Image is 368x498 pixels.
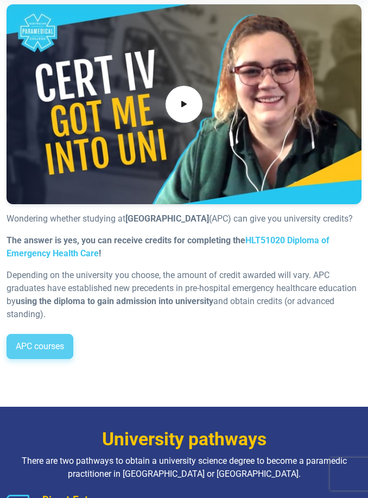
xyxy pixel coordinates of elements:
strong: using the diploma to gain admission into university [16,296,213,306]
p: There are two pathways to obtain a university science degree to become a paramedic practitioner i... [7,455,361,481]
h3: University pathways [7,428,361,450]
strong: The answer is yes, you can receive credits for completing the ! [7,235,329,259]
p: Wondering whether studying at (APC) can give you university credits? [7,212,361,225]
p: Depending on the university you choose, the amount of credit awarded will vary. APC graduates hav... [7,269,361,321]
a: APC courses [7,334,73,359]
strong: [GEOGRAPHIC_DATA] [125,213,209,224]
a: HLT51020 Diploma of Emergency Health Care [7,235,329,259]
